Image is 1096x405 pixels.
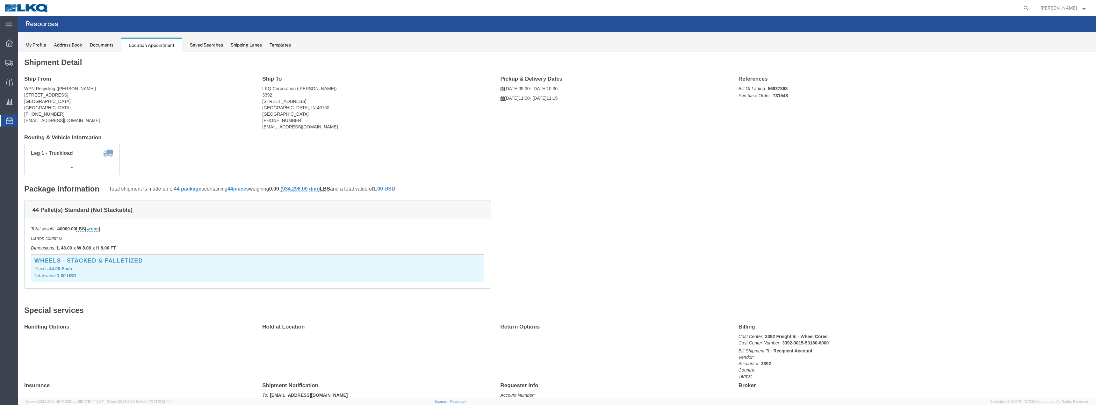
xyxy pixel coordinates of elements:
div: Saved Searches [190,42,223,48]
img: logo [4,3,49,13]
span: Copyright © [DATE]-[DATE] Agistix Inc., All Rights Reserved [990,399,1088,404]
h4: Resources [25,16,58,32]
div: Shipping Lanes [231,42,262,48]
iframe: FS Legacy Container [18,52,1096,398]
span: Christopher Reynolds [1041,4,1077,11]
span: [DATE] 11:13:37 [80,400,104,403]
div: My Profile [25,42,46,48]
a: Support [435,400,451,403]
span: Client: 2025.20.0-8c6e0cf [107,400,173,403]
div: Address Book [54,42,82,48]
div: Documents [90,42,113,48]
div: Location Appointment [121,38,182,52]
button: [PERSON_NAME] [1040,4,1087,12]
a: Feedback [450,400,466,403]
span: Server: 2025.20.0-db47332bad5 [25,400,104,403]
span: [DATE] 12:11:14 [150,400,173,403]
div: Templates [270,42,291,48]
